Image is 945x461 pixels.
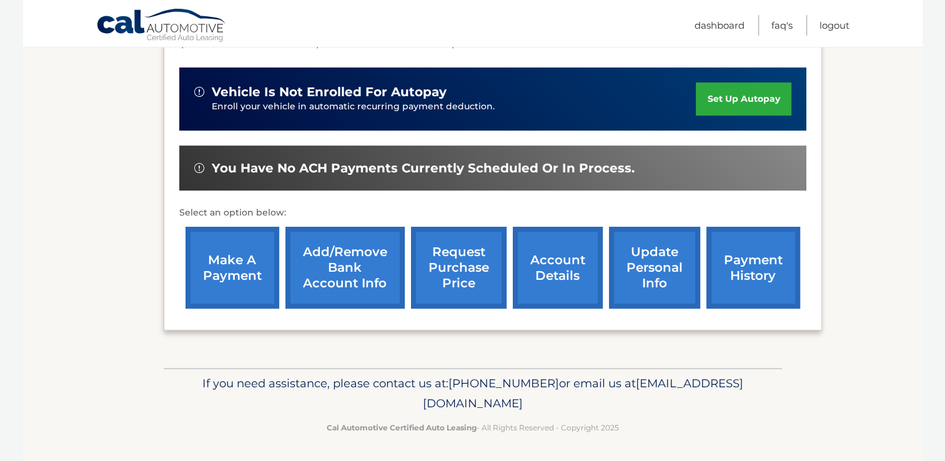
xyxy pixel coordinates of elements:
p: If you need assistance, please contact us at: or email us at [172,374,774,414]
a: account details [513,227,603,309]
span: [EMAIL_ADDRESS][DOMAIN_NAME] [423,376,743,410]
a: make a payment [186,227,279,309]
a: Add/Remove bank account info [285,227,405,309]
span: vehicle is not enrolled for autopay [212,84,447,100]
a: payment history [706,227,800,309]
a: update personal info [609,227,700,309]
img: alert-white.svg [194,163,204,173]
a: Cal Automotive [96,8,227,44]
img: alert-white.svg [194,87,204,97]
a: Dashboard [695,15,745,36]
a: request purchase price [411,227,507,309]
a: set up autopay [696,82,791,116]
span: [PHONE_NUMBER] [448,376,559,390]
a: Logout [819,15,849,36]
a: FAQ's [771,15,793,36]
p: Select an option below: [179,206,806,221]
p: - All Rights Reserved - Copyright 2025 [172,421,774,434]
strong: Cal Automotive Certified Auto Leasing [327,423,477,432]
p: Enroll your vehicle in automatic recurring payment deduction. [212,100,696,114]
span: You have no ACH payments currently scheduled or in process. [212,161,635,176]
